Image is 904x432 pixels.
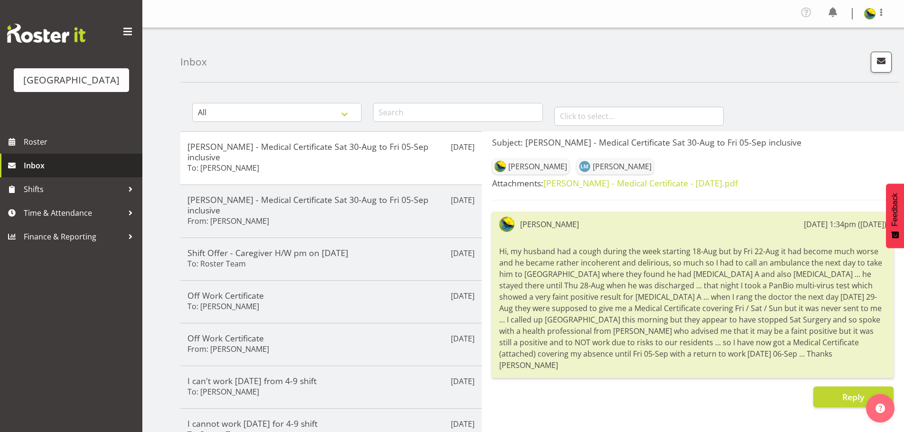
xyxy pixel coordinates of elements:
p: [DATE] [451,418,475,430]
input: Search [373,103,542,122]
button: Feedback - Show survey [886,184,904,248]
img: help-xxl-2.png [876,404,885,413]
h6: To: [PERSON_NAME] [187,302,259,311]
div: [PERSON_NAME] [593,161,652,172]
button: Reply [813,386,894,407]
h6: To: Roster Team [187,259,246,268]
h5: Off Work Certificate [187,333,475,343]
div: [PERSON_NAME] [520,219,579,230]
span: Finance & Reporting [24,230,123,244]
h4: Inbox [180,56,207,67]
span: Time & Attendance [24,206,123,220]
h5: Shift Offer - Caregiver H/W pm on [DATE] [187,248,475,258]
div: [GEOGRAPHIC_DATA] [23,73,120,87]
p: [DATE] [451,376,475,387]
h5: Off Work Certificate [187,290,475,301]
span: Reply [842,391,864,403]
div: Hi, my husband had a cough during the week starting 18-Aug but by Fri 22-Aug it had become much w... [499,243,886,373]
h6: From: [PERSON_NAME] [187,344,269,354]
div: [DATE] 1:34pm ([DATE]) [804,219,886,230]
img: gemma-hall22491374b5f274993ff8414464fec47f.png [864,8,876,19]
a: [PERSON_NAME] - Medical Certificate - [DATE].pdf [543,177,738,189]
p: [DATE] [451,194,475,206]
span: Feedback [891,193,899,226]
h5: I can't work [DATE] from 4-9 shift [187,376,475,386]
img: gemma-hall22491374b5f274993ff8414464fec47f.png [499,217,514,232]
h6: To: [PERSON_NAME] [187,163,259,173]
input: Click to select... [554,107,724,126]
h5: I cannot work [DATE] for 4-9 shift [187,418,475,429]
h5: Attachments: [492,178,894,188]
img: gemma-hall22491374b5f274993ff8414464fec47f.png [494,161,506,172]
h6: To: [PERSON_NAME] [187,387,259,396]
h5: Subject: [PERSON_NAME] - Medical Certificate Sat 30-Aug to Fri 05-Sep inclusive [492,137,894,147]
h5: [PERSON_NAME] - Medical Certificate Sat 30-Aug to Fri 05-Sep inclusive [187,141,475,162]
span: Inbox [24,158,138,173]
p: [DATE] [451,141,475,153]
p: [DATE] [451,290,475,302]
span: Shifts [24,182,123,196]
div: [PERSON_NAME] [508,161,567,172]
h5: [PERSON_NAME] - Medical Certificate Sat 30-Aug to Fri 05-Sep inclusive [187,194,475,215]
h6: From: [PERSON_NAME] [187,216,269,226]
img: lesley-mcken2450.jpg [579,161,590,172]
p: [DATE] [451,248,475,259]
p: [DATE] [451,333,475,344]
span: Roster [24,135,138,149]
img: Rosterit website logo [7,24,85,43]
